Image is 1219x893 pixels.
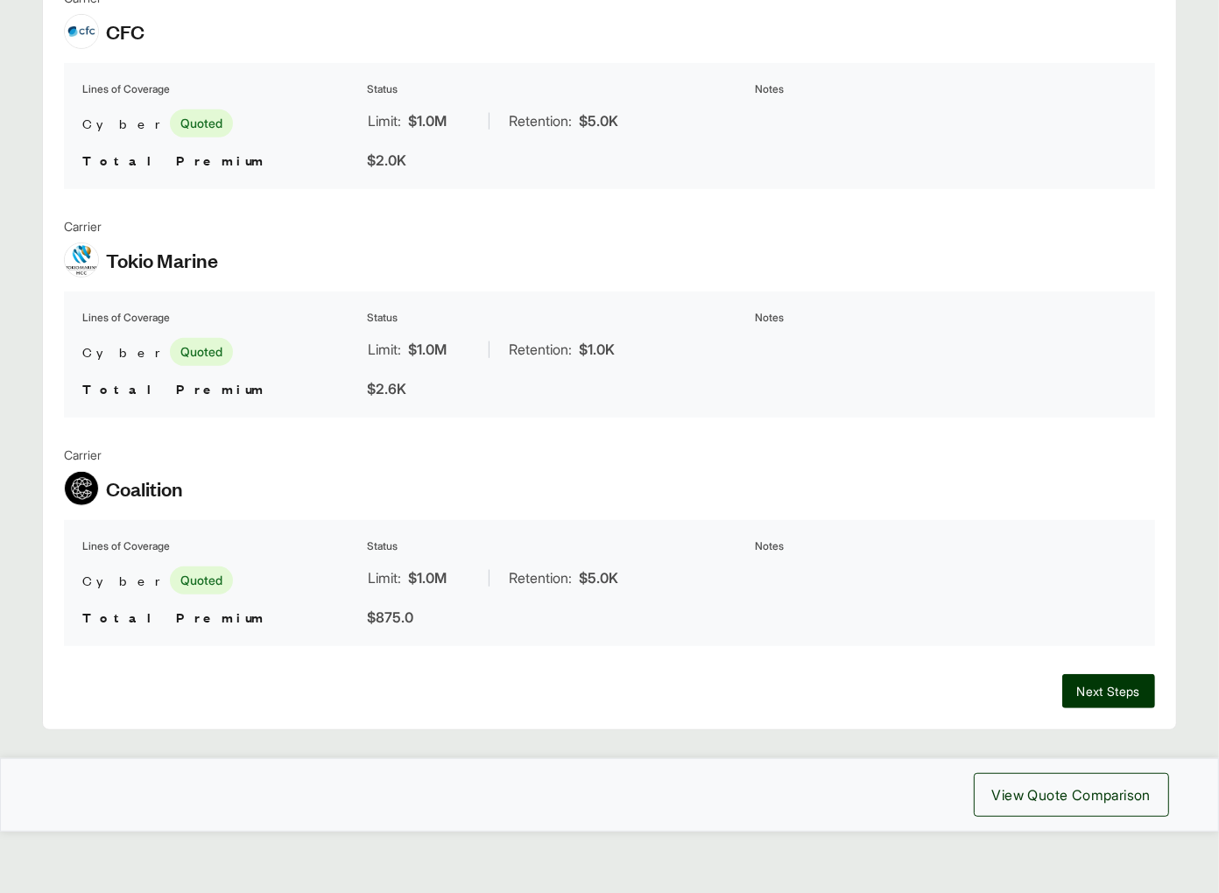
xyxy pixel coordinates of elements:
span: Coalition [106,475,183,502]
span: $2.0K [367,151,406,169]
span: $5.0K [579,110,618,131]
span: Retention: [509,110,572,131]
span: Quoted [170,338,233,366]
span: Cyber [82,341,163,362]
span: Carrier [64,217,218,236]
th: Lines of Coverage [81,309,363,327]
span: $1.0M [408,567,447,588]
span: $1.0M [408,339,447,360]
th: Status [366,309,750,327]
img: Tokio Marine [65,243,98,277]
span: Total Premium [82,151,266,169]
th: Lines of Coverage [81,538,363,555]
th: Notes [754,309,1138,327]
th: Status [366,538,750,555]
button: View Quote Comparison [974,773,1169,817]
span: Limit: [368,567,401,588]
span: $1.0M [408,110,447,131]
span: | [487,341,491,358]
span: Limit: [368,339,401,360]
span: Retention: [509,339,572,360]
span: $1.0K [579,339,615,360]
th: Status [366,81,750,98]
span: | [487,112,491,130]
span: Quoted [170,109,233,137]
span: $5.0K [579,567,618,588]
th: Notes [754,538,1138,555]
span: Next Steps [1077,682,1141,700]
span: | [487,569,491,587]
span: Carrier [64,446,183,464]
span: CFC [106,18,144,45]
span: $2.6K [367,380,406,397]
img: Coalition [65,472,98,505]
th: Notes [754,81,1138,98]
span: Total Premium [82,379,266,397]
span: Cyber [82,570,163,591]
span: Retention: [509,567,572,588]
span: Limit: [368,110,401,131]
span: Tokio Marine [106,247,218,273]
span: Cyber [82,113,163,134]
img: CFC [65,15,98,48]
span: Quoted [170,566,233,594]
th: Lines of Coverage [81,81,363,98]
button: Next Steps [1062,674,1156,708]
span: Total Premium [82,608,266,626]
span: View Quote Comparison [992,784,1151,805]
span: $875.0 [367,608,413,626]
